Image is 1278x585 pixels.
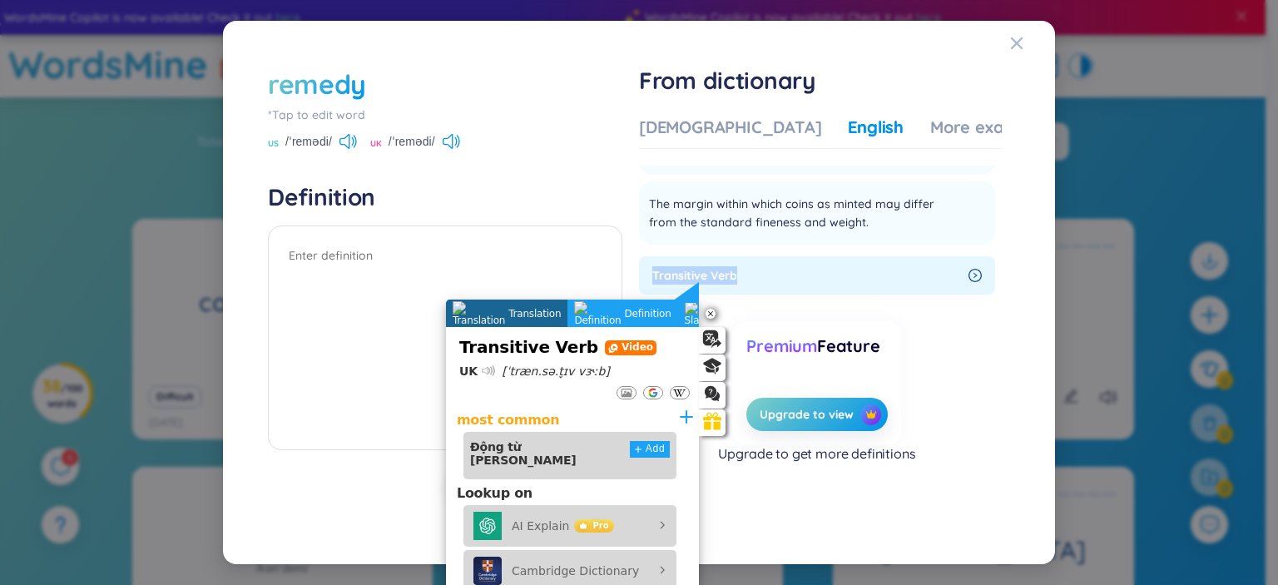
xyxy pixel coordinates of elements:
[930,116,1051,139] div: More examples
[639,66,1002,96] h1: From dictionary
[649,195,963,231] span: The margin within which coins as minted may differ from the standard fineness and weight.
[848,116,904,139] div: English
[268,106,622,124] div: *Tap to edit word
[652,266,962,285] span: transitive verb
[1010,21,1055,66] button: Close
[968,269,982,282] span: right-circle
[865,409,877,420] img: crown icon
[718,444,915,463] p: Upgrade to get more definitions
[268,137,279,151] span: US
[389,132,435,151] span: /ˈremədi/
[639,116,821,139] div: [DEMOGRAPHIC_DATA]
[268,66,366,102] div: remedy
[370,137,382,151] span: UK
[268,182,622,212] h4: Definition
[760,406,854,423] span: Upgrade to view
[285,132,332,151] span: /ˈremədi/
[746,335,817,356] span: Premium
[746,335,887,358] div: Feature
